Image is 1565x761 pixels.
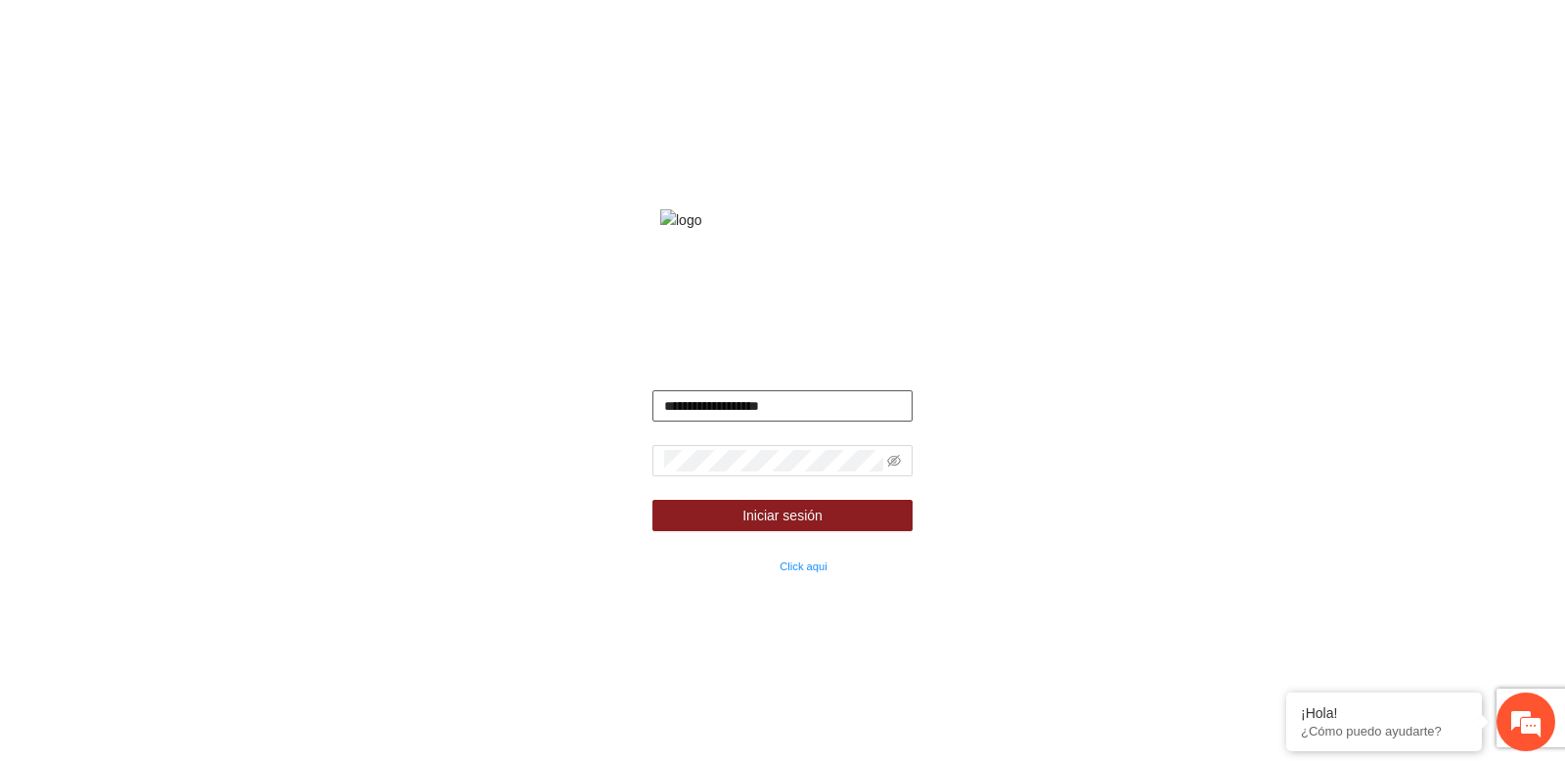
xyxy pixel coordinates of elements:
[1301,724,1467,739] p: ¿Cómo puedo ayudarte?
[625,258,939,338] strong: Fondo de financiamiento de proyectos para la prevención y fortalecimiento de instituciones de seg...
[1301,705,1467,721] div: ¡Hola!
[652,560,827,572] small: ¿Olvidaste tu contraseña?
[652,500,914,531] button: Iniciar sesión
[745,358,819,374] strong: Bienvenido
[887,454,901,468] span: eye-invisible
[742,505,823,526] span: Iniciar sesión
[780,560,827,572] a: Click aqui
[660,209,905,231] img: logo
